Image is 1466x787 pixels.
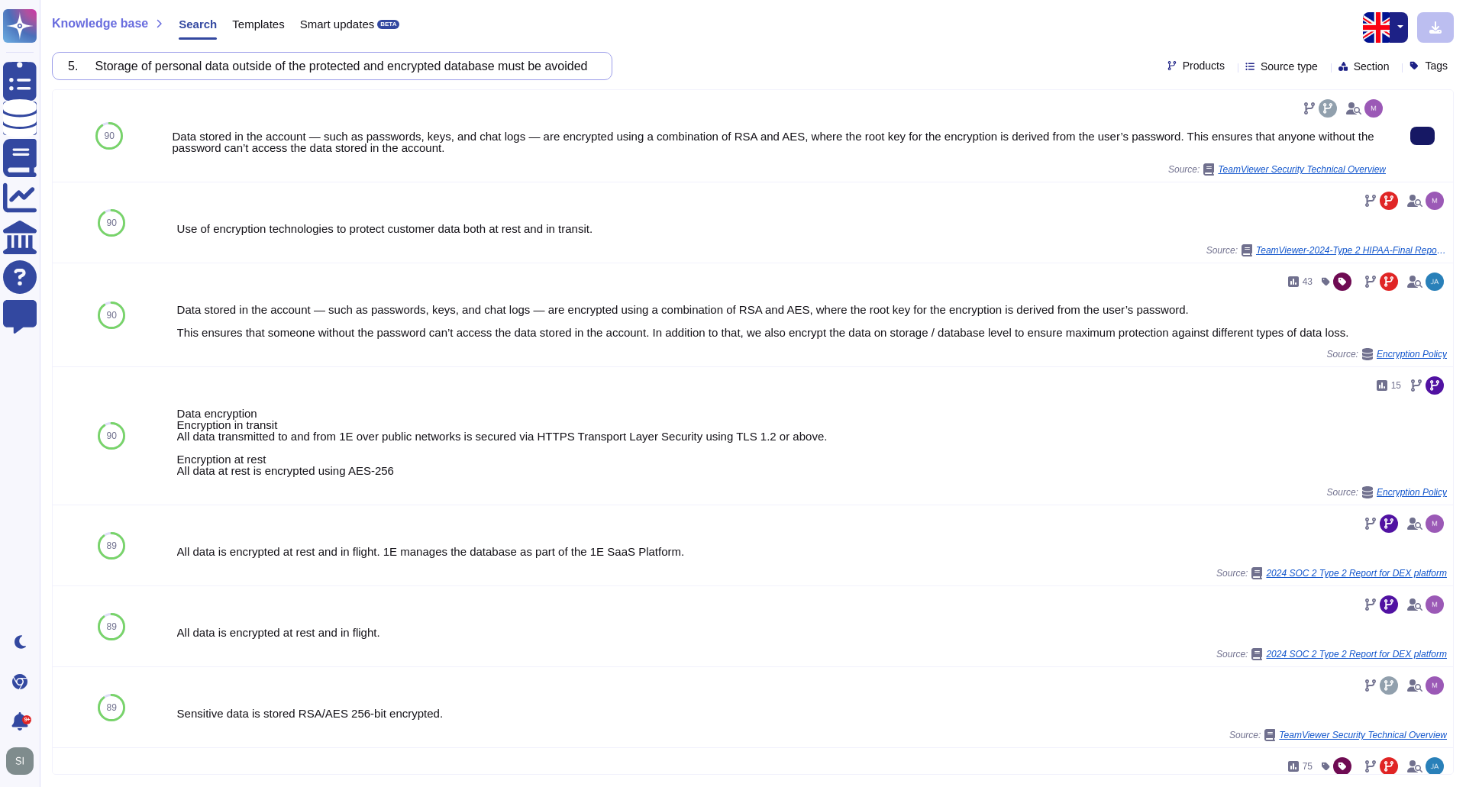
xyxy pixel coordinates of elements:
span: 90 [105,131,115,140]
img: user [1426,595,1444,614]
span: Templates [232,18,284,30]
span: Encryption Policy [1377,350,1447,359]
span: Tags [1425,60,1448,71]
div: All data is encrypted at rest and in flight. 1E manages the database as part of the 1E SaaS Platf... [177,546,1447,557]
img: user [1426,757,1444,776]
img: user [6,747,34,775]
img: user [1426,514,1444,533]
div: Data encryption Encryption in transit All data transmitted to and from 1E over public networks is... [177,408,1447,476]
span: 90 [107,311,117,320]
span: 15 [1391,381,1401,390]
img: user [1426,676,1444,695]
span: 2024 SOC 2 Type 2 Report for DEX platform [1266,650,1447,659]
span: Source: [1216,567,1447,579]
img: user [1426,273,1444,291]
span: 43 [1303,277,1313,286]
span: 90 [107,218,117,227]
div: Data stored in the account — such as passwords, keys, and chat logs — are encrypted using a combi... [177,304,1447,338]
input: Search a question or template... [60,53,596,79]
div: BETA [377,20,399,29]
span: Source: [1206,244,1447,256]
span: Source type [1261,61,1318,72]
div: Use of encryption technologies to protect customer data both at rest and in transit. [177,223,1447,234]
span: 89 [107,541,117,550]
span: Source: [1168,163,1386,176]
span: TeamViewer-2024-Type 2 HIPAA-Final Report.pdf [1256,246,1447,255]
span: Source: [1216,648,1447,660]
img: user [1364,99,1383,118]
span: 90 [107,431,117,440]
span: TeamViewer Security Technical Overview [1218,165,1386,174]
div: Sensitive data is stored RSA/AES 256-bit encrypted. [177,708,1447,719]
span: 75 [1303,762,1313,771]
span: Source: [1229,729,1447,741]
span: 89 [107,703,117,712]
button: user [3,744,44,778]
span: Section [1354,61,1390,72]
div: 9+ [22,715,31,724]
span: Smart updates [300,18,375,30]
span: 89 [107,622,117,631]
span: Source: [1327,486,1447,498]
span: Products [1183,60,1225,71]
span: TeamViewer Security Technical Overview [1279,731,1447,740]
span: Knowledge base [52,18,148,30]
div: Data stored in the account — such as passwords, keys, and chat logs — are encrypted using a combi... [172,131,1386,153]
span: Encryption Policy [1377,488,1447,497]
span: Search [179,18,217,30]
img: user [1426,192,1444,210]
div: All data is encrypted at rest and in flight. [177,627,1447,638]
span: 2024 SOC 2 Type 2 Report for DEX platform [1266,569,1447,578]
span: Source: [1327,348,1447,360]
img: en [1363,12,1393,43]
